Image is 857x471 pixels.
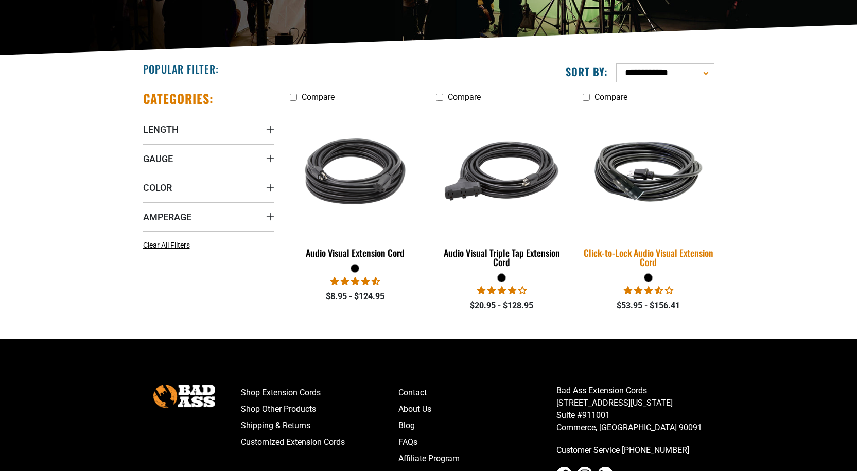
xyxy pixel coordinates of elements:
[556,442,714,459] a: Customer Service [PHONE_NUMBER]
[241,401,399,417] a: Shop Other Products
[436,300,567,312] div: $20.95 - $128.95
[241,434,399,450] a: Customized Extension Cords
[143,62,219,76] h2: Popular Filter:
[143,241,190,249] span: Clear All Filters
[583,248,714,267] div: Click-to-Lock Audio Visual Extension Cord
[436,107,567,273] a: black Audio Visual Triple Tap Extension Cord
[143,153,173,165] span: Gauge
[290,248,421,257] div: Audio Visual Extension Cord
[143,124,179,135] span: Length
[398,450,556,467] a: Affiliate Program
[143,115,274,144] summary: Length
[143,173,274,202] summary: Color
[302,92,335,102] span: Compare
[143,144,274,173] summary: Gauge
[566,65,608,78] label: Sort by:
[290,290,421,303] div: $8.95 - $124.95
[143,202,274,231] summary: Amperage
[143,182,172,194] span: Color
[330,276,380,286] span: 4.68 stars
[594,92,627,102] span: Compare
[583,107,714,273] a: black Click-to-Lock Audio Visual Extension Cord
[436,248,567,267] div: Audio Visual Triple Tap Extension Cord
[398,401,556,417] a: About Us
[241,385,399,401] a: Shop Extension Cords
[398,385,556,401] a: Contact
[143,240,194,251] a: Clear All Filters
[398,434,556,450] a: FAQs
[290,107,421,264] a: black Audio Visual Extension Cord
[143,211,191,223] span: Amperage
[477,286,527,295] span: 3.75 stars
[583,300,714,312] div: $53.95 - $156.41
[241,417,399,434] a: Shipping & Returns
[624,286,673,295] span: 3.50 stars
[576,128,721,216] img: black
[448,92,481,102] span: Compare
[290,112,420,231] img: black
[153,385,215,408] img: Bad Ass Extension Cords
[437,112,567,231] img: black
[556,385,714,434] p: Bad Ass Extension Cords [STREET_ADDRESS][US_STATE] Suite #911001 Commerce, [GEOGRAPHIC_DATA] 90091
[398,417,556,434] a: Blog
[143,91,214,107] h2: Categories:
